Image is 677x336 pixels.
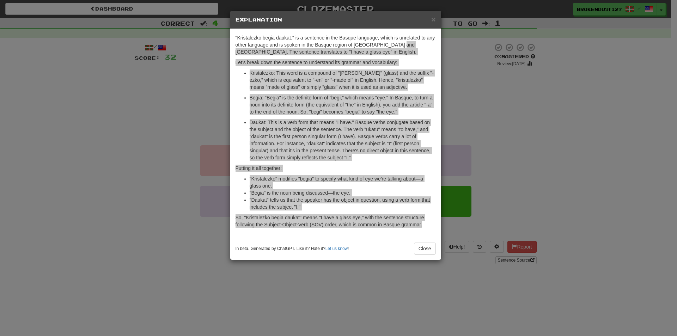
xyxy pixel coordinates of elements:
button: Close [431,16,435,23]
button: Close [414,243,436,255]
p: Begia: "Begia" is the definite form of "begi," which means "eye." In Basque, to turn a noun into ... [250,94,436,115]
li: "Begia" is the noun being discussed—the eye. [250,189,436,196]
small: In beta. Generated by ChatGPT. Like it? Hate it? ! [236,246,349,252]
h5: Explanation [236,16,436,23]
p: Kristalezko: This word is a compound of "[PERSON_NAME]" (glass) and the suffix "-ezko," which is ... [250,69,436,91]
li: "Kristalezko" modifies "begia" to specify what kind of eye we're talking about—a glass one. [250,175,436,189]
span: × [431,15,435,23]
li: "Daukat" tells us that the speaker has the object in question, using a verb form that includes th... [250,196,436,210]
a: Let us know [325,246,348,251]
p: Let's break down the sentence to understand its grammar and vocabulary: [236,59,436,66]
p: Putting it all together: [236,165,436,172]
p: "Kristalezko begia daukat." is a sentence in the Basque language, which is unrelated to any other... [236,34,436,55]
p: Daukat: This is a verb form that means "I have." Basque verbs conjugate based on the subject and ... [250,119,436,161]
p: So, "Kristalezko begia daukat" means "I have a glass eye," with the sentence structure following ... [236,214,436,228]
